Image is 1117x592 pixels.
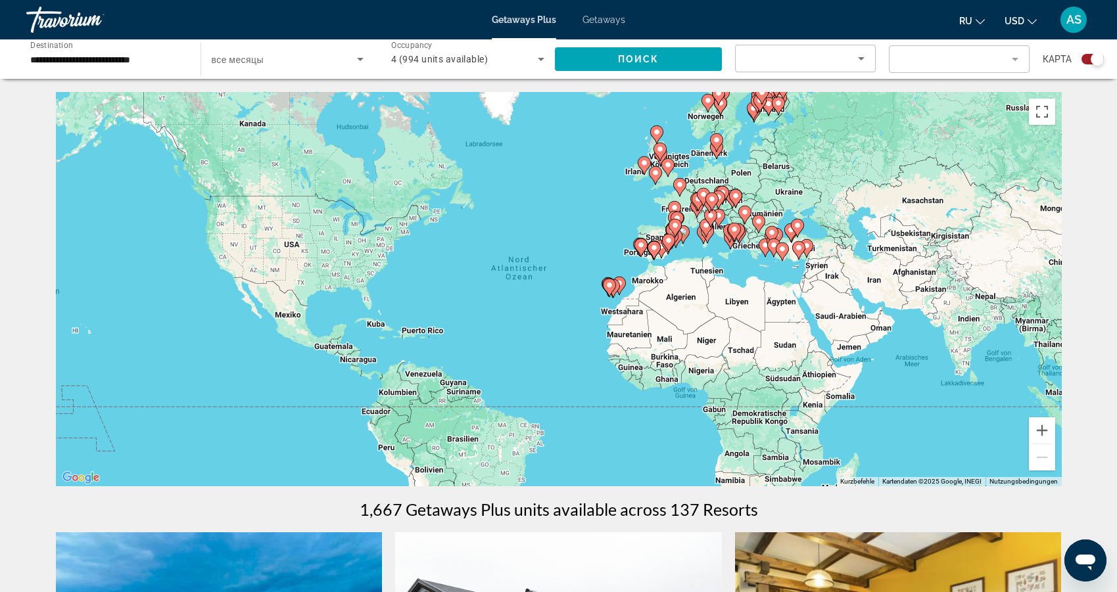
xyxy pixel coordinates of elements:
a: Getaways [582,14,625,25]
button: Verkleinern [1029,444,1055,470]
a: Dieses Gebiet in Google Maps öffnen (in neuem Fenster) [59,469,103,486]
button: Kurzbefehle [840,477,874,486]
span: Destination [30,40,73,49]
button: Change language [959,11,985,30]
h1: 1,667 Getaways Plus units available across 137 Resorts [360,499,758,519]
mat-select: Sort by [746,51,865,66]
span: ru [959,16,972,26]
button: Filter [889,45,1030,74]
span: USD [1005,16,1024,26]
a: Nutzungsbedingungen (wird in neuem Tab geöffnet) [989,478,1058,485]
span: Occupancy [391,41,433,50]
span: 4 (994 units available) [391,54,488,64]
span: карта [1043,50,1072,68]
button: Change currency [1005,11,1037,30]
iframe: Schaltfläche zum Öffnen des Messaging-Fensters [1064,539,1106,581]
span: Kartendaten ©2025 Google, INEGI [882,478,982,485]
button: Поиск [555,47,723,71]
a: Getaways Plus [492,14,556,25]
button: Vergrößern [1029,417,1055,444]
button: Vollbildansicht ein/aus [1029,99,1055,125]
span: AS [1066,13,1081,26]
img: Google [59,469,103,486]
span: все месяцы [212,55,264,65]
span: Поиск [618,54,659,64]
button: User Menu [1057,6,1091,34]
a: Travorium [26,3,158,37]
